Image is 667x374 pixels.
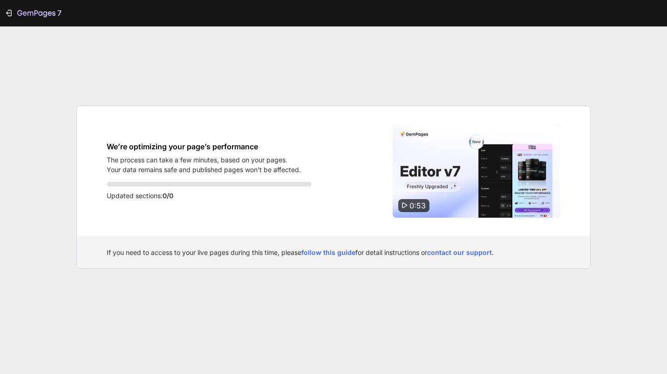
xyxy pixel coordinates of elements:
p: 7 [57,7,61,19]
a: contact our support [427,248,492,256]
div: If you need to access to your live pages during this time, please for detail instructions or . [107,247,560,257]
p: Your data remains safe and published pages won’t be affected. [107,165,301,174]
p: Updated sections: [107,190,312,201]
p: The process can take a few minutes, based on your pages. [107,155,301,165]
a: follow this guide [301,248,355,256]
h1: We’re optimizing your page’s performance [107,141,301,152]
img: Video thumbnail [393,125,560,218]
span: 0/0 [163,192,173,200]
span: 0:53 [409,201,426,210]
